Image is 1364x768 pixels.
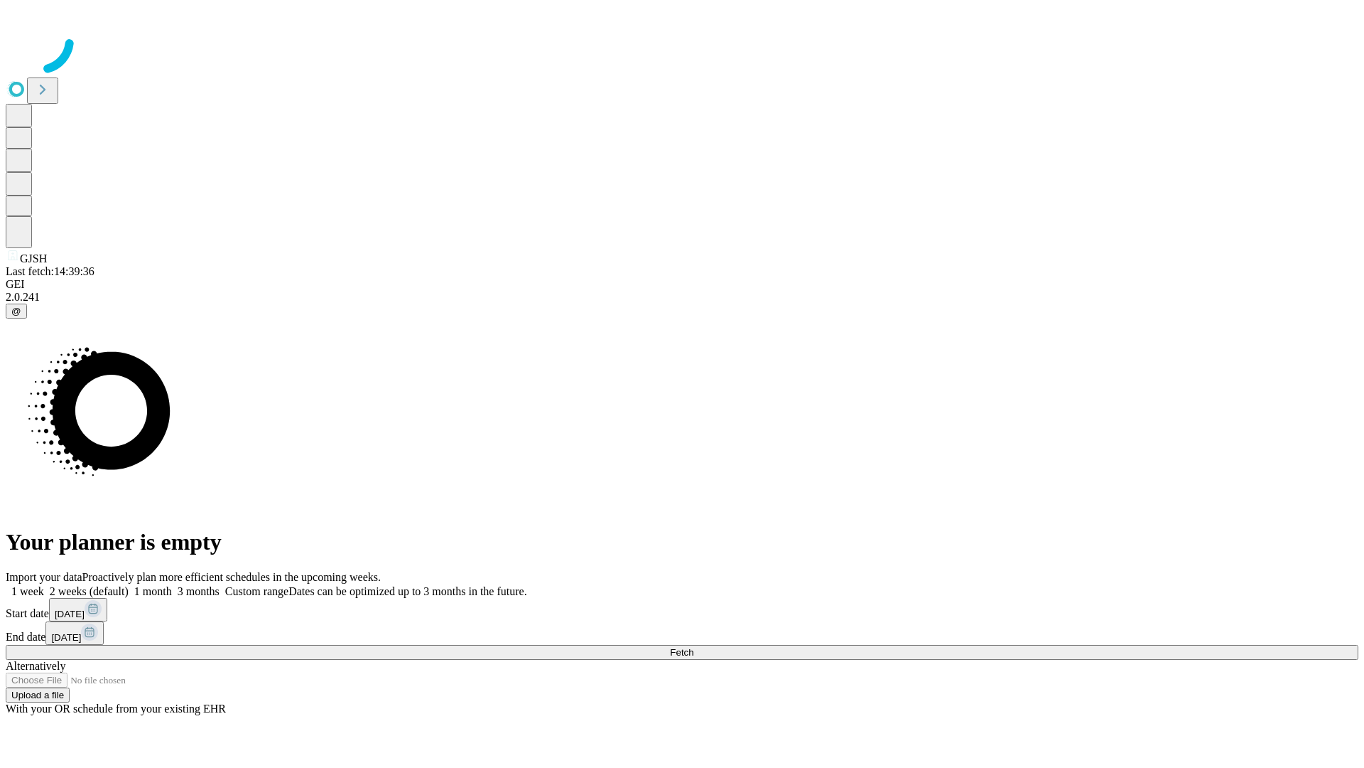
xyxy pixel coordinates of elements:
[50,585,129,597] span: 2 weeks (default)
[288,585,526,597] span: Dates can be optimized up to 3 months in the future.
[11,306,21,316] span: @
[6,703,226,715] span: With your OR schedule from your existing EHR
[6,688,70,703] button: Upload a file
[6,660,65,672] span: Alternatively
[6,278,1358,291] div: GEI
[45,622,104,645] button: [DATE]
[134,585,172,597] span: 1 month
[6,622,1358,645] div: End date
[82,571,381,583] span: Proactively plan more efficient schedules in the upcoming weeks.
[20,252,47,265] span: GJSH
[55,609,85,619] span: [DATE]
[6,598,1358,622] div: Start date
[6,571,82,583] span: Import your data
[670,647,693,658] span: Fetch
[51,632,81,643] span: [DATE]
[6,304,27,319] button: @
[6,291,1358,304] div: 2.0.241
[6,529,1358,555] h1: Your planner is empty
[49,598,107,622] button: [DATE]
[6,265,94,277] span: Last fetch: 14:39:36
[6,645,1358,660] button: Fetch
[11,585,44,597] span: 1 week
[225,585,288,597] span: Custom range
[178,585,220,597] span: 3 months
